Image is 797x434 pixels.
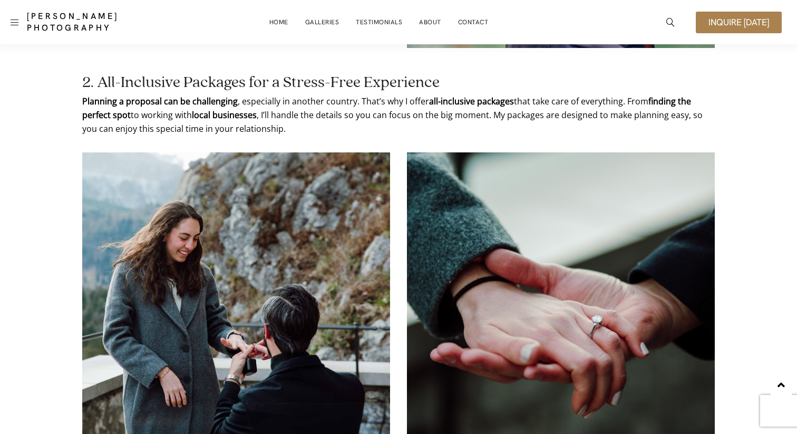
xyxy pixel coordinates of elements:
[82,94,715,136] p: , especially in another country. That’s why I offer that take care of everything. From to working...
[192,109,257,121] strong: local businesses
[708,18,769,27] span: Inquire [DATE]
[458,12,489,33] a: Contact
[305,12,339,33] a: Galleries
[356,12,402,33] a: Testimonials
[82,95,238,107] strong: Planning a proposal can be challenging
[269,12,288,33] a: Home
[419,12,441,33] a: About
[661,13,680,32] a: icon-magnifying-glass34
[696,12,782,33] a: Inquire [DATE]
[82,75,715,90] h2: 2. All-Inclusive Packages for a Stress-Free Experience
[429,95,514,107] strong: all-inclusive packages
[27,11,158,34] a: [PERSON_NAME] Photography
